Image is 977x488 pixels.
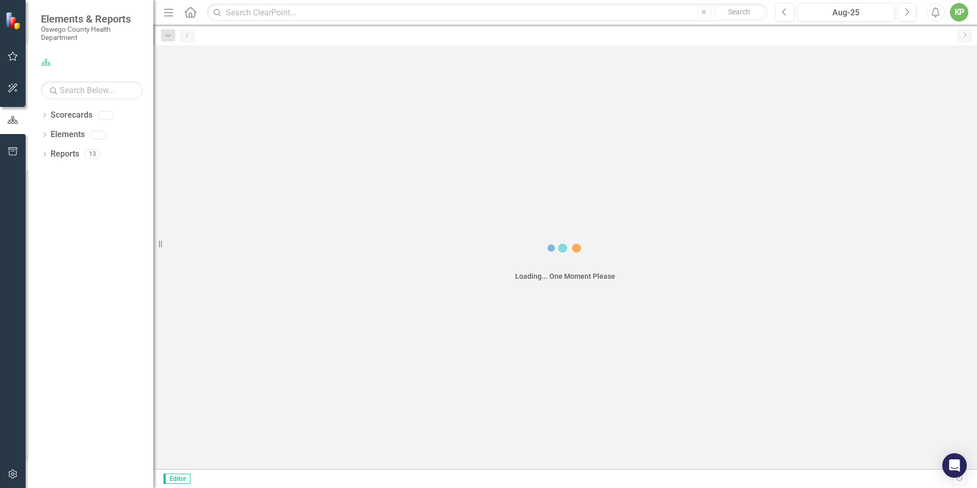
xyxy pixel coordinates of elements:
[51,148,79,160] a: Reports
[207,4,767,21] input: Search ClearPoint...
[5,12,23,30] img: ClearPoint Strategy
[950,3,968,21] button: KP
[41,25,143,42] small: Oswego County Health Department
[942,453,967,478] div: Open Intercom Messenger
[51,109,92,121] a: Scorecards
[51,129,85,141] a: Elements
[714,5,765,19] button: Search
[797,3,895,21] button: Aug-25
[41,81,143,99] input: Search Below...
[164,474,191,484] span: Editor
[515,271,615,281] div: Loading... One Moment Please
[728,8,750,16] span: Search
[84,150,101,159] div: 13
[801,7,891,19] div: Aug-25
[41,13,143,25] span: Elements & Reports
